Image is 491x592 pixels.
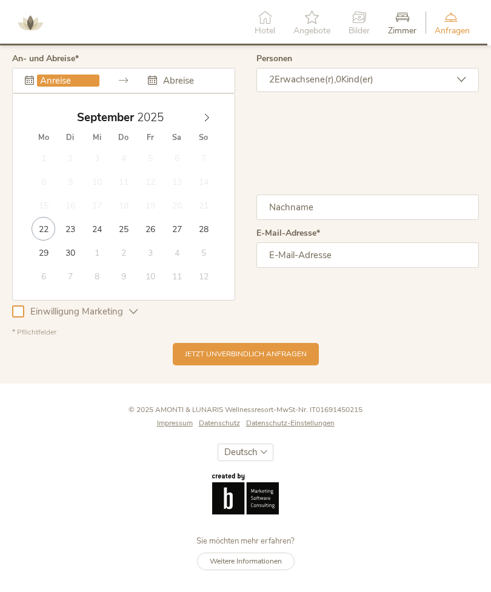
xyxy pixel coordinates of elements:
[37,75,99,87] input: Anreise
[293,27,330,35] span: Angebote
[196,536,295,547] span: Sie möchten mehr erfahren?
[164,134,190,142] span: Sa
[138,170,162,193] span: September 12, 2025
[197,553,295,570] a: Weitere Informationen
[112,146,135,170] span: September 4, 2025
[85,146,109,170] span: September 3, 2025
[112,264,135,288] span: Oktober 9, 2025
[212,473,279,514] img: Brandnamic GmbH | Leading Hospitality Solutions
[85,264,109,288] span: Oktober 8, 2025
[246,418,335,428] a: Datenschutz-Einstellungen
[185,349,307,359] span: Jetzt unverbindlich anfragen
[165,146,189,170] span: September 6, 2025
[199,418,240,428] span: Datenschutz
[157,418,193,428] span: Impressum
[112,217,135,241] span: September 25, 2025
[138,241,162,264] span: Oktober 3, 2025
[192,241,215,264] span: Oktober 5, 2025
[138,146,162,170] span: September 5, 2025
[32,193,55,217] span: September 15, 2025
[85,193,109,217] span: September 17, 2025
[58,193,82,217] span: September 16, 2025
[85,241,109,264] span: Oktober 1, 2025
[12,55,79,63] label: An- und Abreise
[32,146,55,170] span: September 1, 2025
[58,241,82,264] span: September 30, 2025
[192,146,215,170] span: September 7, 2025
[30,134,57,142] span: Mo
[32,264,55,288] span: Oktober 6, 2025
[341,73,373,85] span: Kind(er)
[192,217,215,241] span: September 28, 2025
[273,405,276,414] span: -
[336,73,341,85] span: 0
[85,170,109,193] span: September 10, 2025
[84,134,110,142] span: Mi
[138,193,162,217] span: September 19, 2025
[435,27,470,35] span: Anfragen
[157,418,199,428] a: Impressum
[190,134,217,142] span: So
[256,229,320,238] label: E-Mail-Adresse
[276,405,362,414] span: MwSt-Nr. IT01691450215
[12,5,48,41] img: AMONTI & LUNARIS Wellnessresort
[12,327,479,338] div: * Pflichtfelder
[24,305,129,318] span: Einwilligung Marketing
[58,264,82,288] span: Oktober 7, 2025
[110,134,137,142] span: Do
[165,193,189,217] span: September 20, 2025
[255,27,275,35] span: Hotel
[269,73,275,85] span: 2
[137,134,164,142] span: Fr
[134,110,174,125] input: Year
[58,170,82,193] span: September 9, 2025
[112,193,135,217] span: September 18, 2025
[129,405,273,414] span: © 2025 AMONTI & LUNARIS Wellnessresort
[165,264,189,288] span: Oktober 11, 2025
[388,27,416,35] span: Zimmer
[160,75,222,87] input: Abreise
[77,112,134,124] span: September
[256,55,292,63] label: Personen
[112,170,135,193] span: September 11, 2025
[165,170,189,193] span: September 13, 2025
[32,217,55,241] span: September 22, 2025
[256,242,479,268] input: E-Mail-Adresse
[85,217,109,241] span: September 24, 2025
[112,241,135,264] span: Oktober 2, 2025
[32,170,55,193] span: September 8, 2025
[349,27,370,35] span: Bilder
[275,73,336,85] span: Erwachsene(r),
[58,146,82,170] span: September 2, 2025
[210,556,282,566] span: Weitere Informationen
[57,134,84,142] span: Di
[138,264,162,288] span: Oktober 10, 2025
[12,18,48,27] a: AMONTI & LUNARIS Wellnessresort
[199,418,246,428] a: Datenschutz
[138,217,162,241] span: September 26, 2025
[192,170,215,193] span: September 14, 2025
[192,264,215,288] span: Oktober 12, 2025
[32,241,55,264] span: September 29, 2025
[256,195,479,220] input: Nachname
[165,217,189,241] span: September 27, 2025
[165,241,189,264] span: Oktober 4, 2025
[192,193,215,217] span: September 21, 2025
[58,217,82,241] span: September 23, 2025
